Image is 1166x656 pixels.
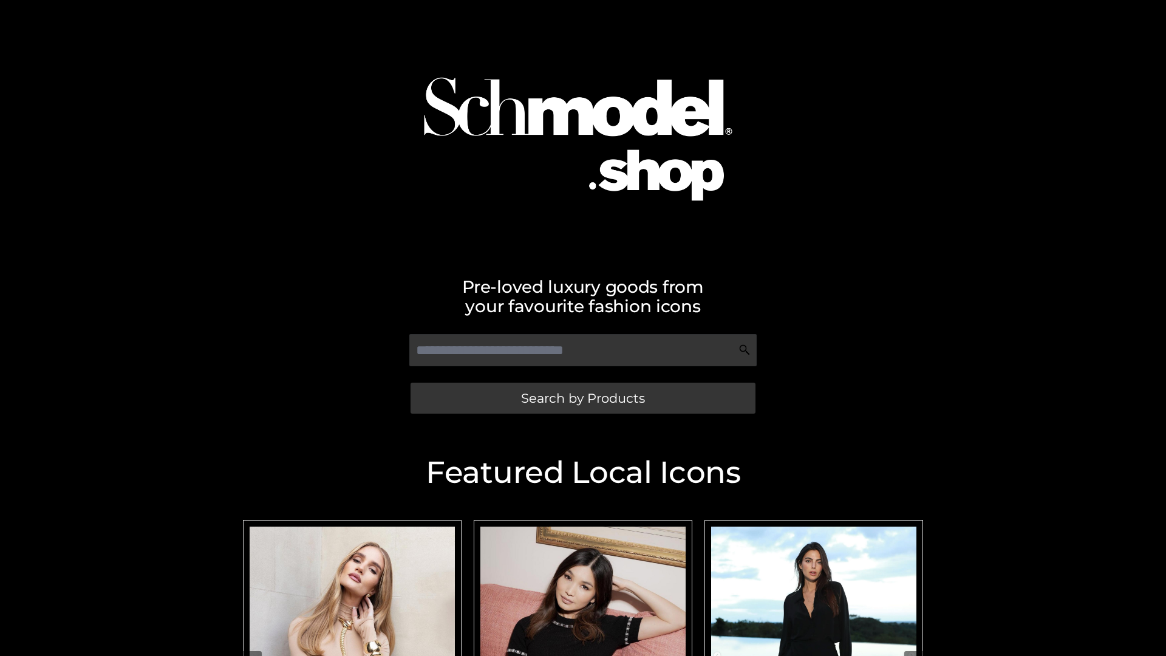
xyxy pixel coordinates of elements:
span: Search by Products [521,392,645,405]
h2: Featured Local Icons​ [237,457,929,488]
h2: Pre-loved luxury goods from your favourite fashion icons [237,277,929,316]
img: Search Icon [738,344,751,356]
a: Search by Products [411,383,755,414]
